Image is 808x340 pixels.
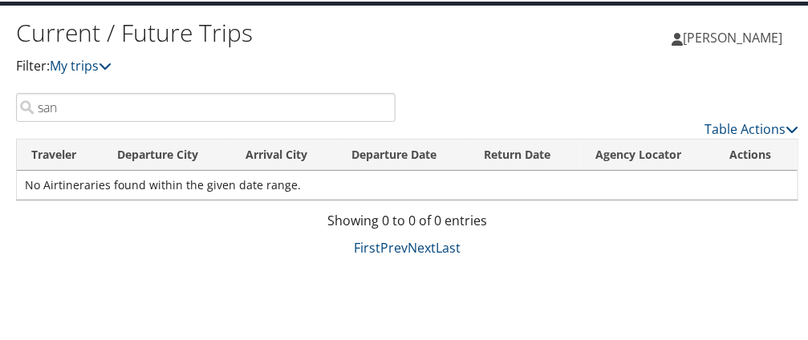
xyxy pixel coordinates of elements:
h1: Current / Future Trips [16,14,408,48]
th: Actions [715,138,798,169]
td: No Airtineraries found within the given date range. [17,169,798,198]
div: Showing 0 to 0 of 0 entries [16,209,798,237]
th: Traveler: activate to sort column ascending [17,138,103,169]
a: Table Actions [704,119,798,136]
a: Last [436,237,461,255]
th: Return Date: activate to sort column ascending [470,138,582,169]
th: Departure City: activate to sort column ascending [103,138,231,169]
a: First [354,237,380,255]
p: Filter: [16,55,408,75]
input: Search Traveler or Arrival City [16,91,396,120]
a: Next [408,237,436,255]
th: Agency Locator: activate to sort column ascending [581,138,715,169]
th: Arrival City: activate to sort column ascending [231,138,337,169]
a: Prev [380,237,408,255]
span: [PERSON_NAME] [683,27,782,45]
th: Departure Date: activate to sort column descending [337,138,470,169]
a: My trips [50,55,112,73]
a: [PERSON_NAME] [672,12,798,60]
